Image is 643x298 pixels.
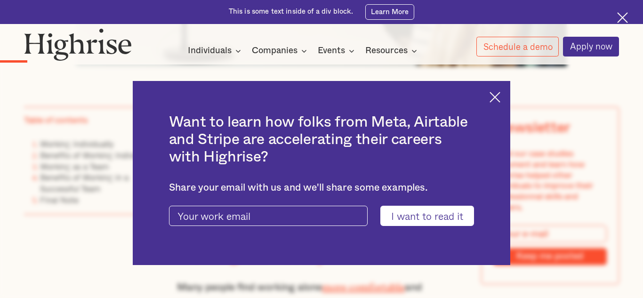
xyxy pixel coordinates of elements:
[365,45,420,56] div: Resources
[365,4,414,20] a: Learn More
[188,45,244,56] div: Individuals
[380,206,474,226] input: I want to read it
[169,182,474,193] div: Share your email with us and we'll share some examples.
[490,92,500,103] img: Cross icon
[318,45,357,56] div: Events
[563,37,619,56] a: Apply now
[169,113,474,166] h2: Want to learn how folks from Meta, Airtable and Stripe are accelerating their careers with Highrise?
[252,45,297,56] div: Companies
[229,7,354,16] div: This is some text inside of a div block.
[617,12,628,23] img: Cross icon
[365,45,408,56] div: Resources
[169,206,474,226] form: current-ascender-blog-article-modal-form
[169,206,368,226] input: Your work email
[188,45,232,56] div: Individuals
[318,45,345,56] div: Events
[476,37,559,56] a: Schedule a demo
[252,45,310,56] div: Companies
[24,28,131,61] img: Highrise logo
